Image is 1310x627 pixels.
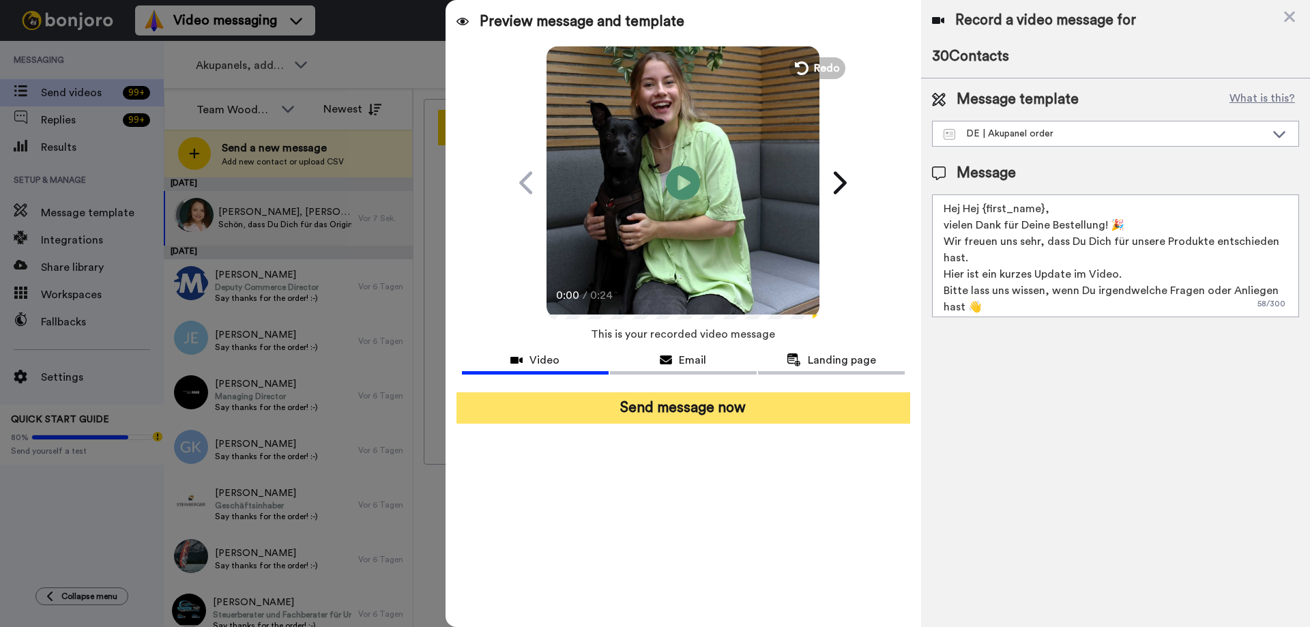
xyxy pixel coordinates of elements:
[957,163,1016,184] span: Message
[529,352,559,368] span: Video
[590,287,614,304] span: 0:24
[944,127,1266,141] div: DE | Akupanel order
[808,352,876,368] span: Landing page
[932,194,1299,317] textarea: Hej Hej {first_name}, vielen Dank für Deine Bestellung! 🎉 Wir freuen uns sehr, dass Du Dich für u...
[957,89,1079,110] span: Message template
[679,352,706,368] span: Email
[591,319,775,349] span: This is your recorded video message
[1225,89,1299,110] button: What is this?
[556,287,580,304] span: 0:00
[456,392,910,424] button: Send message now
[583,287,587,304] span: /
[944,129,955,140] img: Message-temps.svg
